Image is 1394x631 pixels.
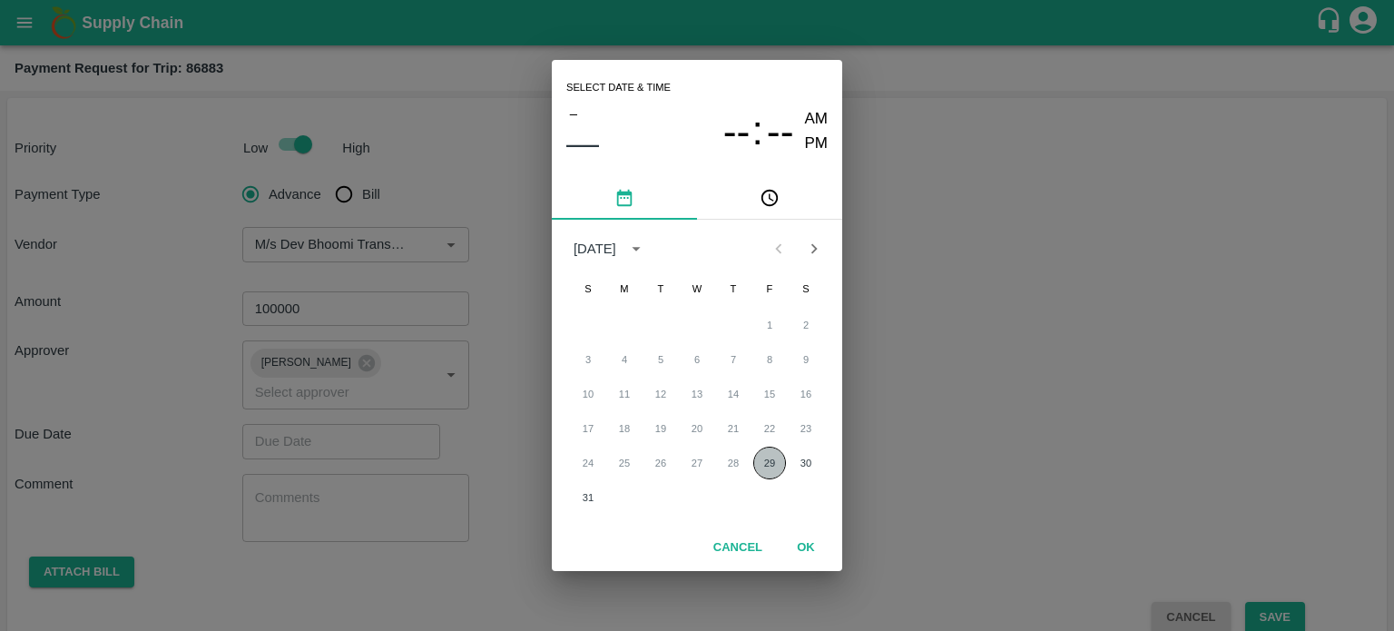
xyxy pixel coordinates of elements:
span: Wednesday [681,271,713,307]
button: 31 [572,481,604,514]
span: : [751,107,762,155]
button: 30 [790,447,822,479]
span: -- [767,108,794,155]
button: Cancel [706,532,770,564]
button: -- [767,107,794,155]
span: Thursday [717,271,750,307]
span: Select date & time [566,74,671,102]
span: Tuesday [644,271,677,307]
button: pick time [697,176,842,220]
span: – [570,102,577,125]
button: –– [566,125,599,162]
button: Next month [797,232,831,266]
button: – [566,102,581,125]
button: PM [805,132,829,156]
button: calendar view is open, switch to year view [622,234,651,263]
span: Sunday [572,271,604,307]
span: Saturday [790,271,822,307]
span: -- [723,108,751,155]
button: AM [805,107,829,132]
button: pick date [552,176,697,220]
div: [DATE] [574,239,616,259]
button: OK [777,532,835,564]
span: Monday [608,271,641,307]
button: -- [723,107,751,155]
button: 29 [753,447,786,479]
span: Friday [753,271,786,307]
